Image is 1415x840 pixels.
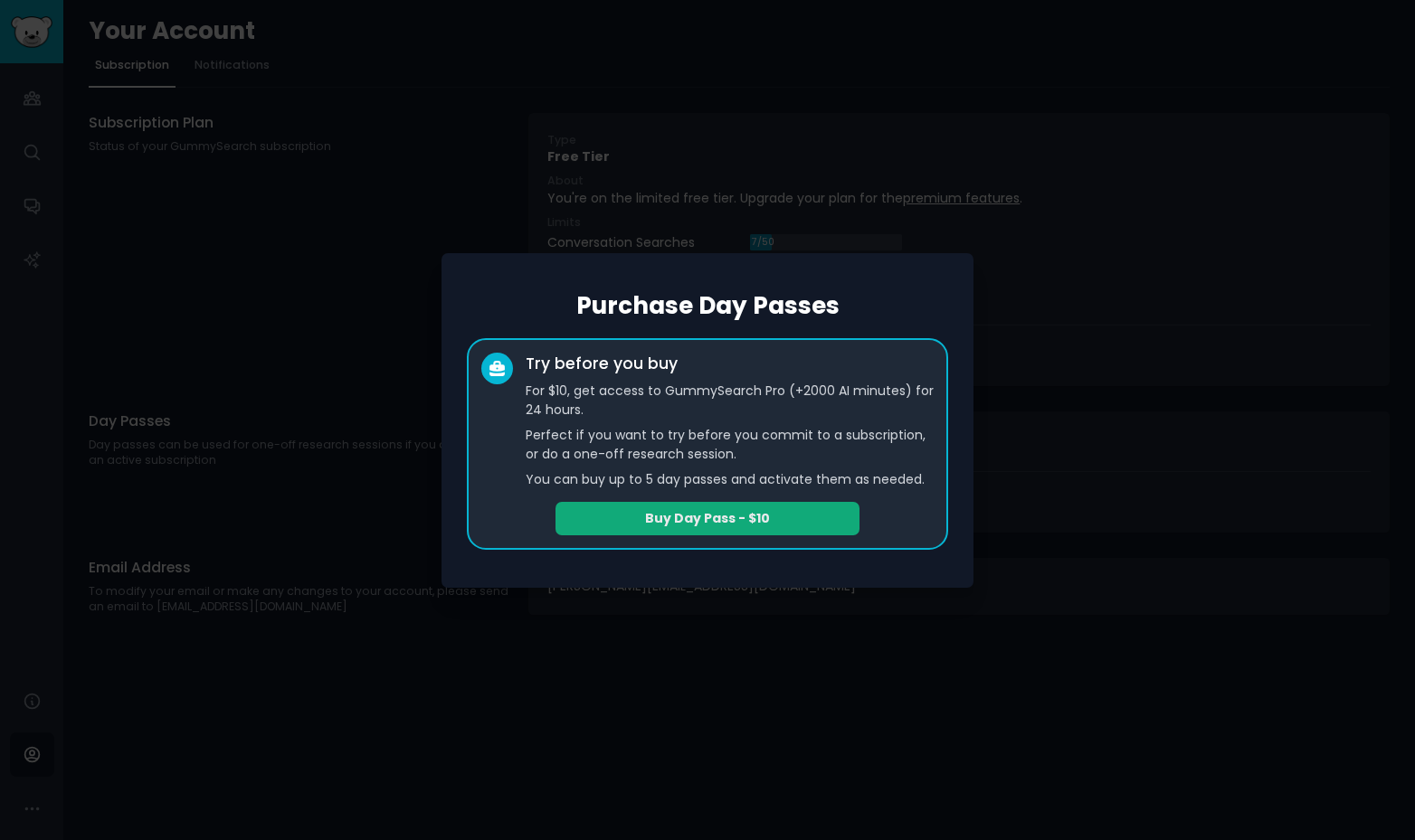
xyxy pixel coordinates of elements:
[526,382,934,420] p: For $10, get access to GummySearch Pro (+2000 AI minutes) for 24 hours.
[526,426,934,464] p: Perfect if you want to try before you commit to a subscription, or do a one-off research session.
[526,470,934,489] p: You can buy up to 5 day passes and activate them as needed.
[467,291,948,320] h1: Purchase Day Passes
[556,502,859,535] button: Buy Day Pass - $10
[526,353,678,375] div: Try before you buy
